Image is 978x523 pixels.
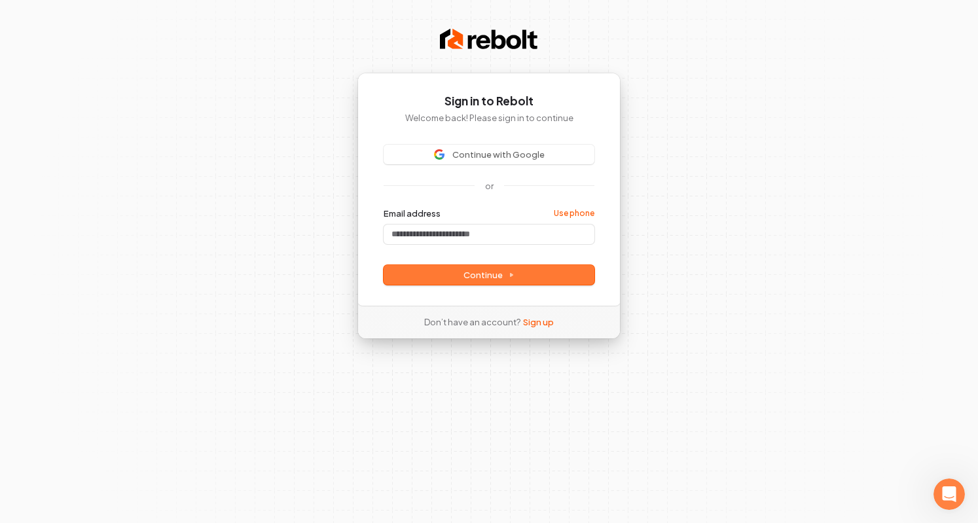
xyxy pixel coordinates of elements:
a: Sign up [523,316,554,328]
label: Email address [384,207,441,219]
p: Welcome back! Please sign in to continue [384,112,594,124]
a: Use phone [554,208,594,219]
button: Sign in with GoogleContinue with Google [384,145,594,164]
span: Continue with Google [452,149,545,160]
span: Don’t have an account? [424,316,520,328]
span: Continue [463,269,515,281]
button: Continue [384,265,594,285]
img: Rebolt Logo [440,26,538,52]
img: Sign in with Google [434,149,444,160]
iframe: Intercom live chat [933,478,965,510]
h1: Sign in to Rebolt [384,94,594,109]
p: or [485,180,494,192]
